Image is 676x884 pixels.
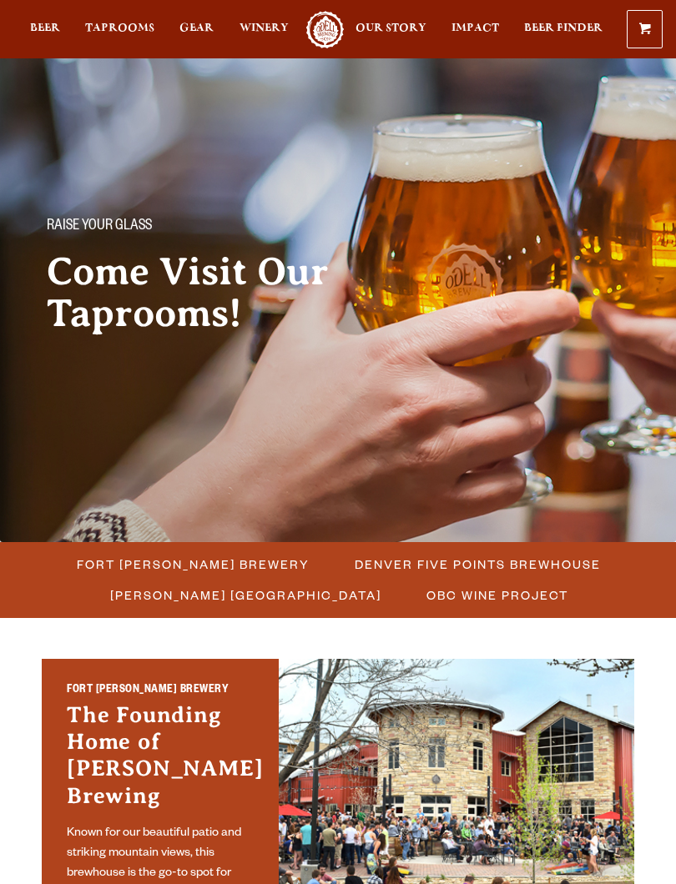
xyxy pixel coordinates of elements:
a: [PERSON_NAME] [GEOGRAPHIC_DATA] [100,583,390,607]
span: [PERSON_NAME] [GEOGRAPHIC_DATA] [110,583,381,607]
h2: Fort [PERSON_NAME] Brewery [67,682,254,701]
h3: The Founding Home of [PERSON_NAME] Brewing [67,701,254,818]
span: Raise your glass [47,216,152,238]
a: OBC Wine Project [416,583,577,607]
h2: Come Visit Our Taprooms! [47,251,407,334]
a: Our Story [356,11,426,48]
a: Taprooms [85,11,154,48]
a: Denver Five Points Brewhouse [345,552,609,576]
span: Beer [30,22,60,35]
a: Winery [240,11,289,48]
a: Impact [452,11,499,48]
span: Beer Finder [524,22,603,35]
a: Gear [179,11,214,48]
span: Denver Five Points Brewhouse [355,552,601,576]
span: Fort [PERSON_NAME] Brewery [77,552,310,576]
a: Beer Finder [524,11,603,48]
span: Our Story [356,22,426,35]
span: OBC Wine Project [426,583,568,607]
a: Beer [30,11,60,48]
span: Impact [452,22,499,35]
span: Winery [240,22,289,35]
span: Taprooms [85,22,154,35]
span: Gear [179,22,214,35]
a: Odell Home [305,11,346,48]
a: Fort [PERSON_NAME] Brewery [67,552,318,576]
